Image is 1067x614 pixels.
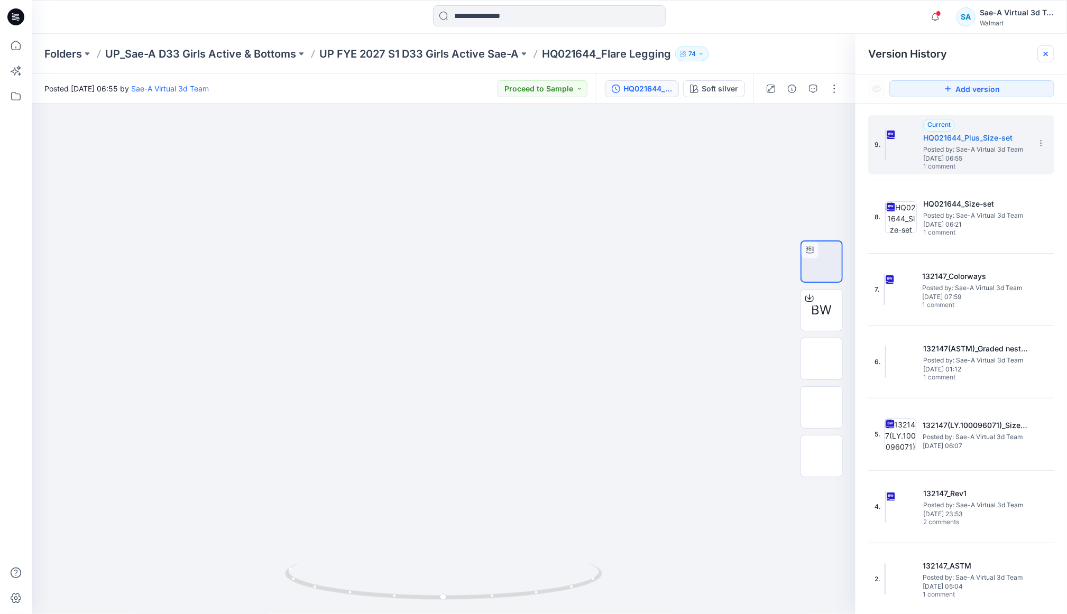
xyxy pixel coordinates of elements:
div: Soft silver [702,83,738,95]
span: 1 comment [923,374,997,382]
span: 4. [875,502,881,511]
span: 6. [875,357,881,367]
h5: HQ021644_Size-set [923,198,1029,210]
h5: 132147_ASTM [923,560,1028,572]
span: Posted by: Sae-A Virtual 3d Team [923,144,1029,155]
h5: HQ021644_Plus_Size-set [923,132,1029,144]
span: Posted by: Sae-A Virtual 3d Team [923,210,1029,221]
img: 132147_Colorways [884,274,885,305]
div: SA [956,7,976,26]
img: HQ021644_Plus_Size-set [885,129,886,161]
a: Sae-A Virtual 3d Team [131,84,209,93]
span: [DATE] 06:21 [923,221,1029,228]
span: 1 comment [923,163,997,171]
span: 5. [875,430,880,439]
button: Add version [889,80,1054,97]
button: Details [784,80,801,97]
span: [DATE] 07:59 [922,293,1028,301]
h5: 132147_Rev1 [923,487,1029,500]
span: Posted by: Sae-A Virtual 3d Team [922,283,1028,293]
span: Posted by: Sae-A Virtual 3d Team [923,355,1029,366]
img: 132147(LY.100096071)_Size-Set_FLARE LEGGING_Current Grading [885,418,916,450]
img: HQ021644_Size-set [885,201,917,233]
span: Posted by: Sae-A Virtual 3d Team [923,572,1028,583]
span: 2 comments [923,518,997,527]
span: BW [812,301,832,320]
h5: 132147(LY.100096071)_Size-Set_FLARE LEGGING_Current Grading [923,419,1028,432]
button: Soft silver [683,80,745,97]
div: HQ021644_Plus_Size-set [623,83,672,95]
span: [DATE] 06:07 [923,442,1028,450]
span: 1 comment [923,229,997,237]
span: 7. [875,285,880,294]
span: [DATE] 23:53 [923,510,1029,518]
span: Version History [868,48,947,60]
span: Posted by: Sae-A Virtual 3d Team [923,500,1029,510]
img: 132147(ASTM)_Graded nest_FLARE LEGGING [885,346,886,378]
span: Posted [DATE] 06:55 by [44,83,209,94]
h5: 132147(ASTM)_Graded nest_FLARE LEGGING [923,342,1029,355]
img: 132147_ASTM [885,563,886,595]
button: Close [1042,50,1050,58]
div: Walmart [980,19,1054,27]
button: 74 [675,46,709,61]
span: [DATE] 01:12 [923,366,1029,373]
p: HQ021644_Flare Legging [542,46,671,61]
h5: 132147_Colorways [922,270,1028,283]
span: 8. [875,212,881,222]
div: Sae-A Virtual 3d Team [980,6,1054,19]
span: 9. [875,140,881,150]
span: 2. [875,574,880,584]
a: Folders [44,46,82,61]
span: 1 comment [922,301,996,310]
a: UP_Sae-A D33 Girls Active & Bottoms [105,46,296,61]
button: Show Hidden Versions [868,80,885,97]
span: [DATE] 06:55 [923,155,1029,162]
a: UP FYE 2027 S1 D33 Girls Active Sae-A [319,46,519,61]
span: Current [927,120,951,128]
p: 74 [688,48,696,60]
button: HQ021644_Plus_Size-set [605,80,679,97]
img: 132147_Rev1 [885,491,886,523]
span: [DATE] 05:04 [923,583,1028,590]
span: Posted by: Sae-A Virtual 3d Team [923,432,1028,442]
span: 1 comment [923,591,997,599]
